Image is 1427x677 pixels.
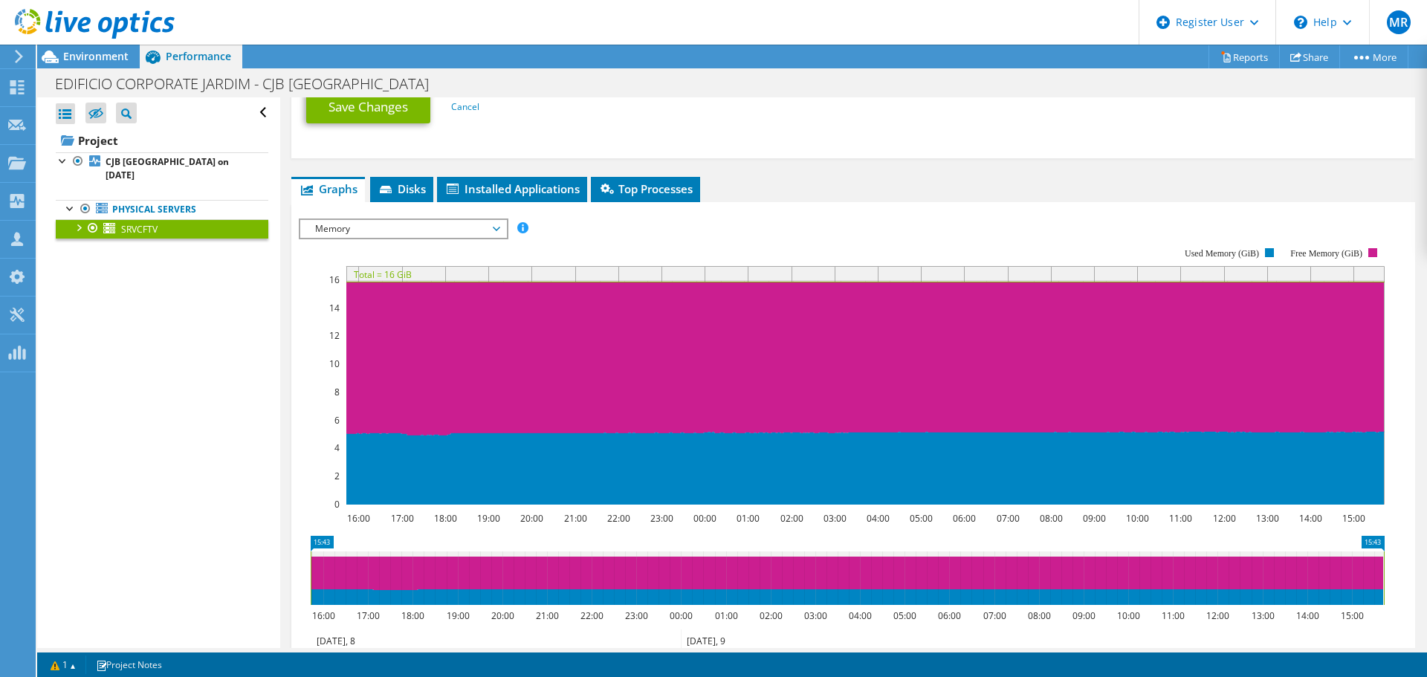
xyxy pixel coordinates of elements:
[1117,609,1140,622] text: 10:00
[1341,609,1364,622] text: 15:00
[354,268,412,281] text: Total = 16 GiB
[444,181,580,196] span: Installed Applications
[334,498,340,511] text: 0
[1213,512,1236,525] text: 12:00
[48,76,452,92] h1: EDIFICIO CORPORATE JARDIM - CJB [GEOGRAPHIC_DATA]
[1279,45,1340,68] a: Share
[1185,248,1259,259] text: Used Memory (GiB)
[401,609,424,622] text: 18:00
[391,512,414,525] text: 17:00
[347,512,370,525] text: 16:00
[56,152,268,185] a: CJB [GEOGRAPHIC_DATA] on [DATE]
[849,609,872,622] text: 04:00
[334,414,340,427] text: 6
[625,609,648,622] text: 23:00
[56,219,268,239] a: SRVCFTV
[780,512,803,525] text: 02:00
[1208,45,1280,68] a: Reports
[106,155,229,181] b: CJB [GEOGRAPHIC_DATA] on [DATE]
[823,512,847,525] text: 03:00
[1169,512,1192,525] text: 11:00
[357,609,380,622] text: 17:00
[1294,16,1307,29] svg: \n
[85,655,172,674] a: Project Notes
[650,512,673,525] text: 23:00
[1072,609,1096,622] text: 09:00
[1083,512,1106,525] text: 09:00
[607,512,630,525] text: 22:00
[40,655,86,674] a: 1
[804,609,827,622] text: 03:00
[1252,609,1275,622] text: 13:00
[983,609,1006,622] text: 07:00
[434,512,457,525] text: 18:00
[1342,512,1365,525] text: 15:00
[693,512,716,525] text: 00:00
[477,512,500,525] text: 19:00
[334,386,340,398] text: 8
[997,512,1020,525] text: 07:00
[312,609,335,622] text: 16:00
[299,181,357,196] span: Graphs
[447,609,470,622] text: 19:00
[329,273,340,286] text: 16
[1206,609,1229,622] text: 12:00
[893,609,916,622] text: 05:00
[536,609,559,622] text: 21:00
[491,609,514,622] text: 20:00
[1299,512,1322,525] text: 14:00
[1387,10,1411,34] span: MR
[953,512,976,525] text: 06:00
[56,129,268,152] a: Project
[329,329,340,342] text: 12
[737,512,760,525] text: 01:00
[670,609,693,622] text: 00:00
[1291,248,1363,259] text: Free Memory (GiB)
[938,609,961,622] text: 06:00
[329,357,340,370] text: 10
[1339,45,1408,68] a: More
[166,49,231,63] span: Performance
[1040,512,1063,525] text: 08:00
[334,441,340,454] text: 4
[1028,609,1051,622] text: 08:00
[1162,609,1185,622] text: 11:00
[867,512,890,525] text: 04:00
[910,512,933,525] text: 05:00
[308,220,499,238] span: Memory
[334,470,340,482] text: 2
[121,223,158,236] span: SRVCFTV
[1126,512,1149,525] text: 10:00
[56,200,268,219] a: Physical Servers
[378,181,426,196] span: Disks
[1256,512,1279,525] text: 13:00
[306,91,430,123] a: Save Changes
[598,181,693,196] span: Top Processes
[520,512,543,525] text: 20:00
[580,609,604,622] text: 22:00
[63,49,129,63] span: Environment
[1296,609,1319,622] text: 14:00
[451,100,479,113] a: Cancel
[715,609,738,622] text: 01:00
[564,512,587,525] text: 21:00
[760,609,783,622] text: 02:00
[329,302,340,314] text: 14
